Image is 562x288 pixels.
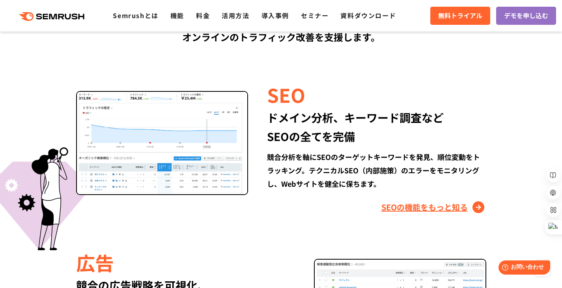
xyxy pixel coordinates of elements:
[261,11,289,20] a: 導入事例
[496,7,556,25] a: デモを申し込む
[492,257,553,279] iframe: Help widget launcher
[340,11,396,20] a: 資料ダウンロード
[381,201,486,214] a: SEOの機能をもっと知る
[170,11,184,20] a: 機能
[504,11,548,21] span: デモを申し込む
[301,11,329,20] a: セミナー
[267,150,486,190] div: 競合分析を軸にSEOのターゲットキーワードを発見、順位変動をトラッキング。テクニカルSEO（内部施策）のエラーをモニタリングし、Webサイトを健全に保ちます。
[222,11,249,20] a: 活用方法
[267,108,486,146] div: ドメイン分析、キーワード調査など SEOの全てを完備
[438,11,482,21] span: 無料トライアル
[76,249,295,276] div: 広告
[196,11,210,20] a: 料金
[267,81,486,108] div: SEO
[113,11,158,20] a: Semrushとは
[430,7,490,25] a: 無料トライアル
